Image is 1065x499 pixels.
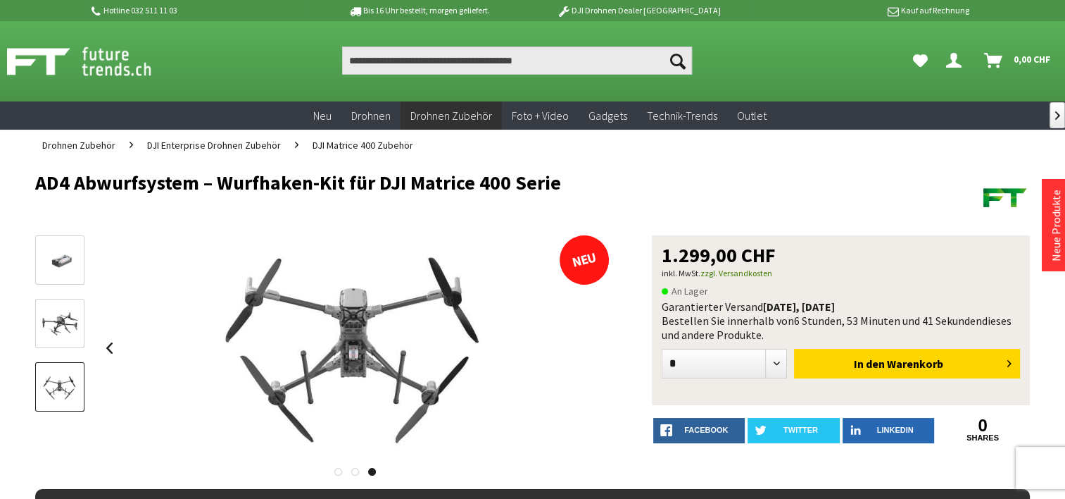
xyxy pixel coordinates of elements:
span: Technik-Trends [647,109,717,123]
p: Kauf auf Rechnung [749,2,969,19]
span: Drohnen Zubehör [42,139,115,152]
a: 0 [937,418,1028,433]
span: Neu [313,109,332,123]
a: LinkedIn [843,418,934,443]
a: shares [937,433,1028,443]
a: Outlet [727,101,776,130]
span: LinkedIn [877,426,914,434]
button: Suchen [662,47,692,75]
a: Warenkorb [978,47,1058,75]
img: Vorschau: AD4 Abwurfsystem – Wurfhaken-Kit für DJI Matrice 400 Serie [39,247,80,275]
div: Garantierter Versand Bestellen Sie innerhalb von dieses und andere Produkte. [662,300,1020,342]
span: DJI Matrice 400 Zubehör [313,139,413,152]
span: DJI Enterprise Drohnen Zubehör [147,139,281,152]
a: Meine Favoriten [906,47,935,75]
p: Bis 16 Uhr bestellt, morgen geliefert. [309,2,529,19]
img: Shop Futuretrends - zur Startseite wechseln [7,44,182,79]
span:  [1055,111,1060,120]
a: Gadgets [579,101,637,130]
a: Dein Konto [940,47,973,75]
span: 6 Stunden, 53 Minuten und 41 Sekunden [794,314,982,328]
p: inkl. MwSt. [662,265,1020,282]
input: Produkt, Marke, Kategorie, EAN, Artikelnummer… [342,47,693,75]
a: Drohnen Zubehör [35,130,122,161]
a: DJI Matrice 400 Zubehör [305,130,420,161]
span: Gadgets [588,109,627,123]
span: Outlet [737,109,767,123]
span: 0,00 CHF [1014,48,1051,70]
a: twitter [748,418,839,443]
h1: AD4 Abwurfsystem – Wurfhaken-Kit für DJI Matrice 400 Serie [35,172,831,193]
a: Drohnen Zubehör [401,101,502,130]
span: 1.299,00 CHF [662,245,776,265]
span: Drohnen [351,109,391,123]
span: Foto + Video [512,109,569,123]
a: DJI Enterprise Drohnen Zubehör [140,130,288,161]
a: Foto + Video [502,101,579,130]
a: Neue Produkte [1049,190,1063,261]
span: An Lager [662,283,708,300]
button: In den Warenkorb [794,349,1020,378]
span: twitter [783,426,818,434]
p: DJI Drohnen Dealer [GEOGRAPHIC_DATA] [529,2,748,19]
b: [DATE], [DATE] [763,300,835,314]
a: Neu [303,101,341,130]
p: Hotline 032 511 11 03 [89,2,309,19]
a: facebook [653,418,745,443]
a: Technik-Trends [637,101,727,130]
span: Drohnen Zubehör [410,109,492,123]
span: facebook [684,426,728,434]
a: Drohnen [341,101,401,130]
a: zzgl. Versandkosten [700,268,772,278]
img: Futuretrends [981,172,1030,221]
span: Warenkorb [887,357,943,371]
span: In den [854,357,885,371]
